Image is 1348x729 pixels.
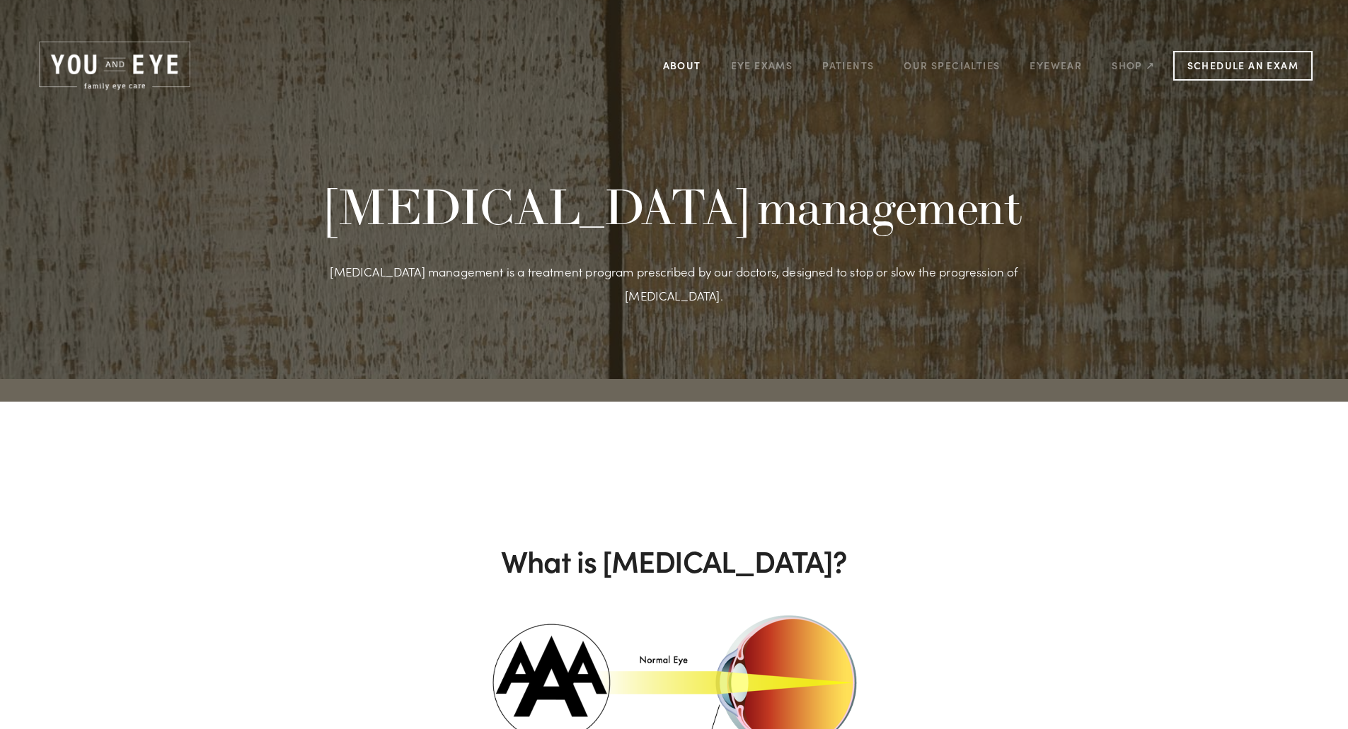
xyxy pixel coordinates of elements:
a: Eyewear [1030,54,1082,76]
a: Shop ↗ [1112,54,1155,76]
a: Patients [822,54,874,76]
h2: What is [MEDICAL_DATA]? [285,543,1064,578]
a: Eye Exams [731,54,793,76]
img: Rochester, MN | You and Eye | Family Eye Care [35,39,194,93]
a: About [663,54,701,76]
a: Our Specialties [904,59,1000,72]
a: Schedule an Exam [1173,51,1313,81]
p: [MEDICAL_DATA] management is a treatment program prescribed by our doctors, designed to stop or s... [285,259,1064,308]
h1: [MEDICAL_DATA] management [285,178,1064,235]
